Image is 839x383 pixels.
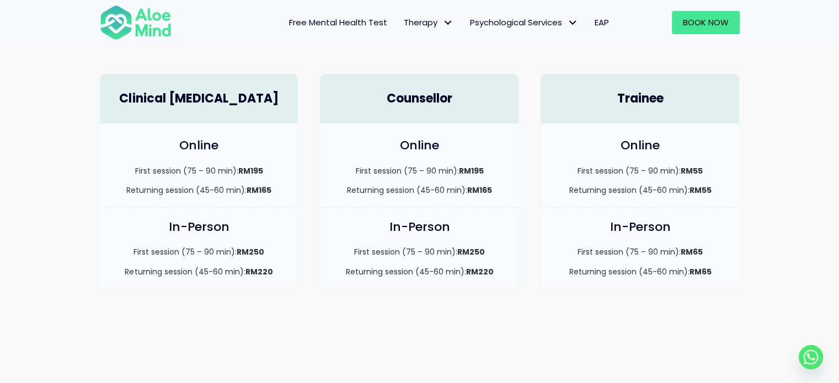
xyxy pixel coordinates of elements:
p: Returning session (45-60 min): [111,185,287,196]
p: First session (75 – 90 min): [111,165,287,176]
nav: Menu [186,11,617,34]
p: First session (75 – 90 min): [111,246,287,257]
h4: Counsellor [331,90,507,107]
a: Whatsapp [799,345,823,369]
img: Aloe mind Logo [100,4,172,41]
h4: In-Person [552,219,728,236]
strong: RM195 [458,165,483,176]
span: Book Now [683,17,729,28]
strong: RM250 [457,246,485,257]
p: Returning session (45-60 min): [331,185,507,196]
p: First session (75 – 90 min): [331,165,507,176]
h4: In-Person [111,219,287,236]
a: TherapyTherapy: submenu [396,11,462,34]
span: Psychological Services: submenu [565,15,581,31]
p: First session (75 – 90 min): [552,246,728,257]
span: Psychological Services [470,17,578,28]
p: Returning session (45-60 min): [331,266,507,277]
strong: RM220 [466,266,493,277]
strong: RM55 [681,165,703,176]
strong: RM65 [689,266,711,277]
h4: Online [111,137,287,154]
strong: RM55 [689,185,711,196]
span: Therapy: submenu [440,15,456,31]
p: First session (75 – 90 min): [552,165,728,176]
span: EAP [595,17,609,28]
strong: RM220 [245,266,272,277]
p: Returning session (45-60 min): [552,185,728,196]
h4: In-Person [331,219,507,236]
a: Free Mental Health Test [281,11,396,34]
strong: RM250 [237,246,264,257]
h4: Trainee [552,90,728,107]
a: Book Now [672,11,740,34]
span: Free Mental Health Test [289,17,387,28]
a: Psychological ServicesPsychological Services: submenu [462,11,586,34]
h4: Online [552,137,728,154]
a: EAP [586,11,617,34]
strong: RM165 [467,185,492,196]
h4: Online [331,137,507,154]
p: Returning session (45-60 min): [111,266,287,277]
strong: RM195 [238,165,263,176]
p: Returning session (45-60 min): [552,266,728,277]
strong: RM65 [681,246,703,257]
p: First session (75 – 90 min): [331,246,507,257]
strong: RM165 [247,185,271,196]
span: Therapy [404,17,453,28]
h4: Clinical [MEDICAL_DATA] [111,90,287,107]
